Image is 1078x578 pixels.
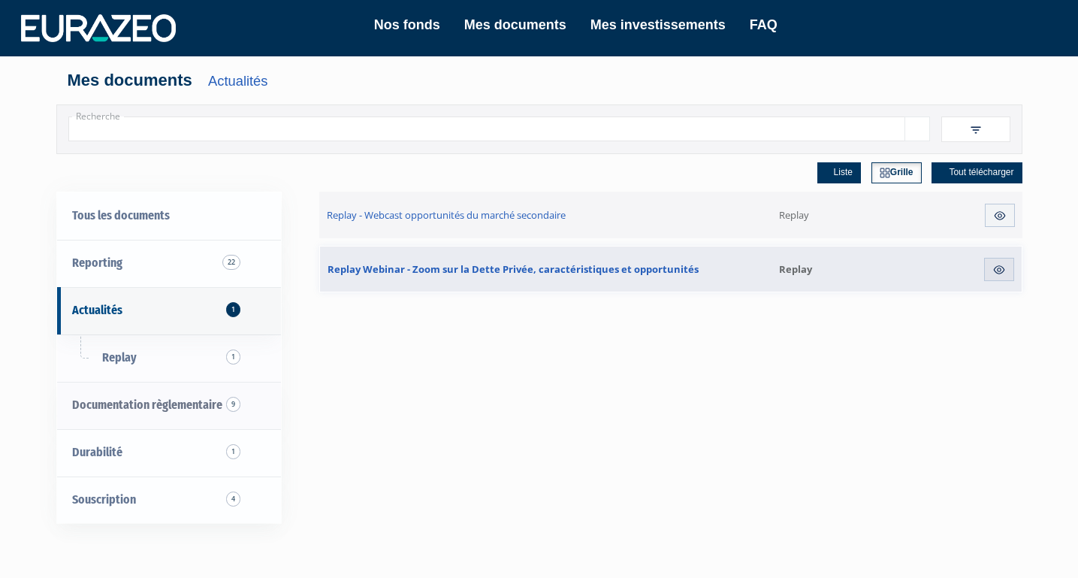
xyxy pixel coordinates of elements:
span: 1 [226,350,240,365]
a: Durabilité 1 [57,429,281,477]
a: Replay Webinar - Zoom sur la Dette Privée, caractéristiques et opportunités [320,247,762,292]
img: grid.svg [880,168,890,178]
span: Replay [769,262,812,276]
a: Tous les documents [57,192,281,240]
a: Grille [871,162,922,183]
a: Documentation règlementaire 9 [57,382,281,429]
h4: Mes documents [68,71,1011,89]
span: 22 [224,255,242,270]
span: 1 [228,444,242,459]
span: Actualités [72,303,122,317]
a: Mes documents [464,14,566,35]
span: 9 [228,397,242,412]
span: Replay Webinar - Zoom sur la Dette Privée, caractéristiques et opportunités [328,262,699,276]
img: eye.svg [993,209,1007,222]
a: Souscription4 [57,477,281,524]
span: 1 [228,302,242,317]
span: Replay [102,350,137,365]
span: 4 [226,492,240,507]
a: Replay - Webcast opportunités du marché secondaire [319,192,762,238]
span: Souscription [72,492,136,507]
a: Actualités [207,73,267,89]
span: Reporting [72,256,122,270]
a: Actualités 1 [57,287,281,334]
span: Replay - Webcast opportunités du marché secondaire [327,208,566,222]
span: Documentation règlementaire [72,398,222,412]
a: Replay1 [57,334,281,382]
a: Reporting 22 [57,240,281,287]
span: Durabilité [72,445,122,459]
a: FAQ [750,14,778,35]
input: Recherche [68,117,905,141]
a: Tout télécharger [932,162,1022,183]
a: Liste [817,162,861,183]
a: Mes investissements [590,14,726,35]
span: Replay [769,208,809,222]
img: 1732889491-logotype_eurazeo_blanc_rvb.png [21,14,176,41]
img: eye.svg [992,263,1006,277]
img: filter.svg [969,123,983,137]
a: Nos fonds [374,14,440,35]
